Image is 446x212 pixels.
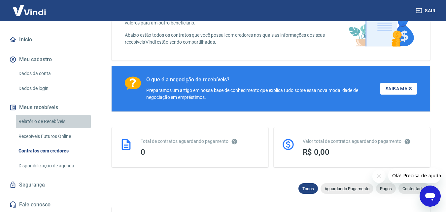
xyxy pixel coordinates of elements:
span: Aguardando Pagamento [321,186,373,191]
div: Pagos [376,183,396,194]
svg: Esses contratos não se referem à Vindi, mas sim a outras instituições. [231,138,238,145]
img: Ícone com um ponto de interrogação. [125,76,141,90]
a: Dados de login [16,82,91,95]
div: O que é a negocição de recebíveis? [146,76,380,83]
span: Contestados [398,186,430,191]
div: Todos [298,183,318,194]
img: Vindi [8,0,51,21]
span: Todos [298,186,318,191]
p: Abaixo estão todos os contratos que você possui com credores nos quais as informações dos seus re... [125,32,329,46]
iframe: Mensagem da empresa [388,168,441,183]
button: Sair [414,5,438,17]
a: Dados da conta [16,67,91,80]
div: Aguardando Pagamento [321,183,373,194]
a: Fale conosco [8,197,91,212]
iframe: Botão para abrir a janela de mensagens [420,186,441,207]
a: Disponibilização de agenda [16,159,91,173]
a: Segurança [8,178,91,192]
div: Preparamos um artigo em nossa base de conhecimento que explica tudo sobre essa nova modalidade de... [146,87,380,101]
span: R$ 0,00 [303,148,330,157]
iframe: Fechar mensagem [372,170,386,183]
span: Olá! Precisa de ajuda? [4,5,55,10]
div: Contestados [398,183,430,194]
div: Total de contratos aguardando pagamento [141,138,260,145]
a: Saiba Mais [380,83,417,95]
a: Início [8,32,91,47]
a: Recebíveis Futuros Online [16,130,91,143]
button: Meu cadastro [8,52,91,67]
a: Contratos com credores [16,144,91,158]
svg: O valor comprometido não se refere a pagamentos pendentes na Vindi e sim como garantia a outras i... [404,138,411,145]
a: Relatório de Recebíveis [16,115,91,128]
div: Valor total de contratos aguardando pagamento [303,138,423,145]
span: Pagos [376,186,396,191]
div: 0 [141,148,260,157]
button: Meus recebíveis [8,100,91,115]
